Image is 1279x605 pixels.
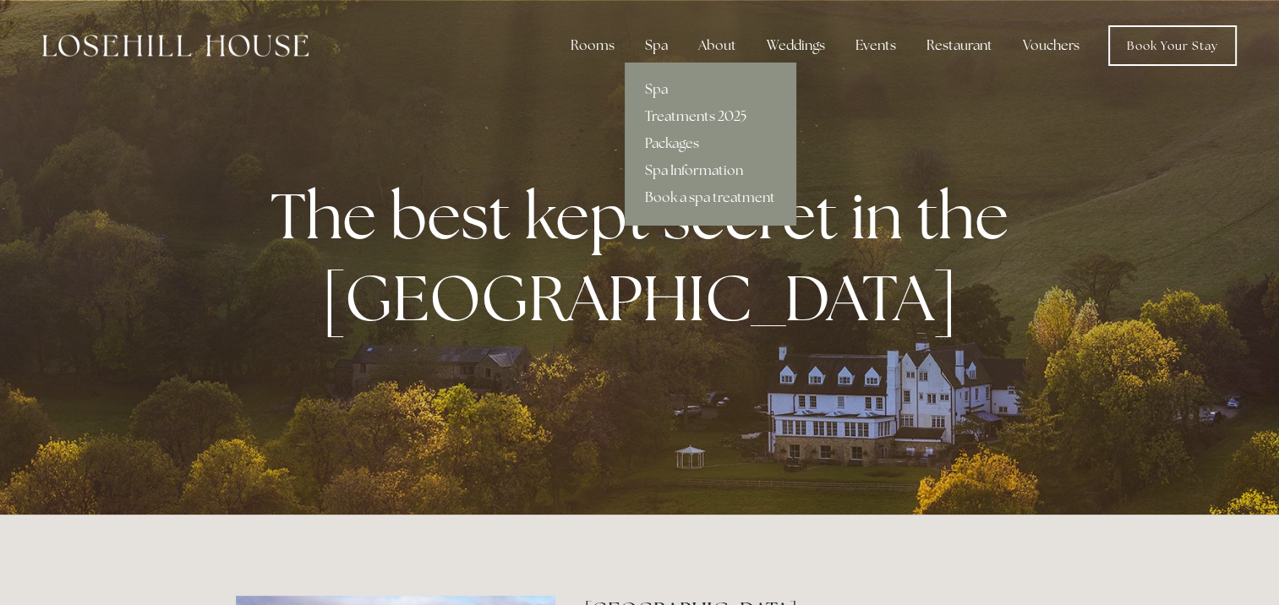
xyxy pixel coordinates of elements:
[631,29,681,63] div: Spa
[625,76,795,103] a: Spa
[625,184,795,211] a: Book a spa treatment
[685,29,750,63] div: About
[557,29,628,63] div: Rooms
[625,157,795,184] a: Spa Information
[1108,25,1237,66] a: Book Your Stay
[753,29,839,63] div: Weddings
[1009,29,1093,63] a: Vouchers
[913,29,1006,63] div: Restaurant
[42,35,309,57] img: Losehill House
[842,29,910,63] div: Events
[271,174,1022,340] strong: The best kept secret in the [GEOGRAPHIC_DATA]
[625,130,795,157] a: Packages
[625,103,795,130] a: Treatments 2025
